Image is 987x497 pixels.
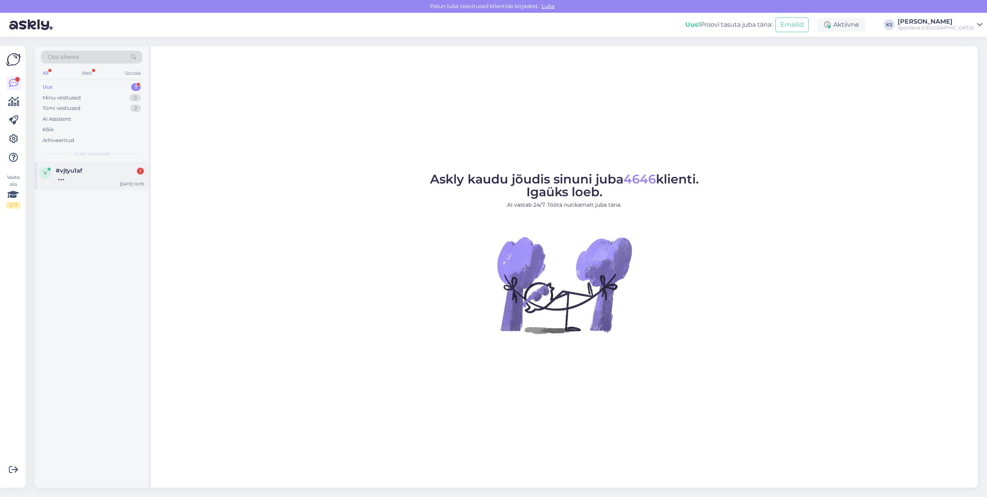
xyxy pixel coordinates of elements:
[43,83,53,91] div: Uus
[130,105,141,112] div: 2
[775,17,809,32] button: Emailid
[43,115,71,123] div: AI Assistent
[131,83,141,91] div: 1
[884,19,895,30] div: KS
[56,167,82,174] span: #vjtyu1af
[80,68,94,78] div: Web
[898,19,974,25] div: [PERSON_NAME]
[41,68,50,78] div: All
[6,202,20,209] div: 2 / 3
[48,53,79,61] span: Otsi kliente
[137,168,144,175] div: 1
[430,201,699,209] p: AI vastab 24/7. Tööta nutikamalt juba täna.
[685,21,700,28] b: Uus!
[123,68,142,78] div: Socials
[539,3,557,10] span: Luba
[43,126,54,134] div: Kõik
[495,215,634,355] img: No Chat active
[130,94,141,102] div: 0
[685,20,772,29] div: Proovi tasuta juba täna:
[818,18,865,32] div: Aktiivne
[120,181,144,187] div: [DATE] 10:39
[74,150,110,157] span: Uued vestlused
[623,171,656,187] span: 4646
[6,174,20,209] div: Vaata siia
[430,171,699,199] span: Askly kaudu jõudis sinuni juba klienti. Igaüks loeb.
[898,19,982,31] a: [PERSON_NAME]Sportland [GEOGRAPHIC_DATA]
[43,137,74,144] div: Arhiveeritud
[44,170,47,176] span: v
[6,52,21,67] img: Askly Logo
[43,105,80,112] div: Tiimi vestlused
[898,25,974,31] div: Sportland [GEOGRAPHIC_DATA]
[43,94,81,102] div: Minu vestlused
